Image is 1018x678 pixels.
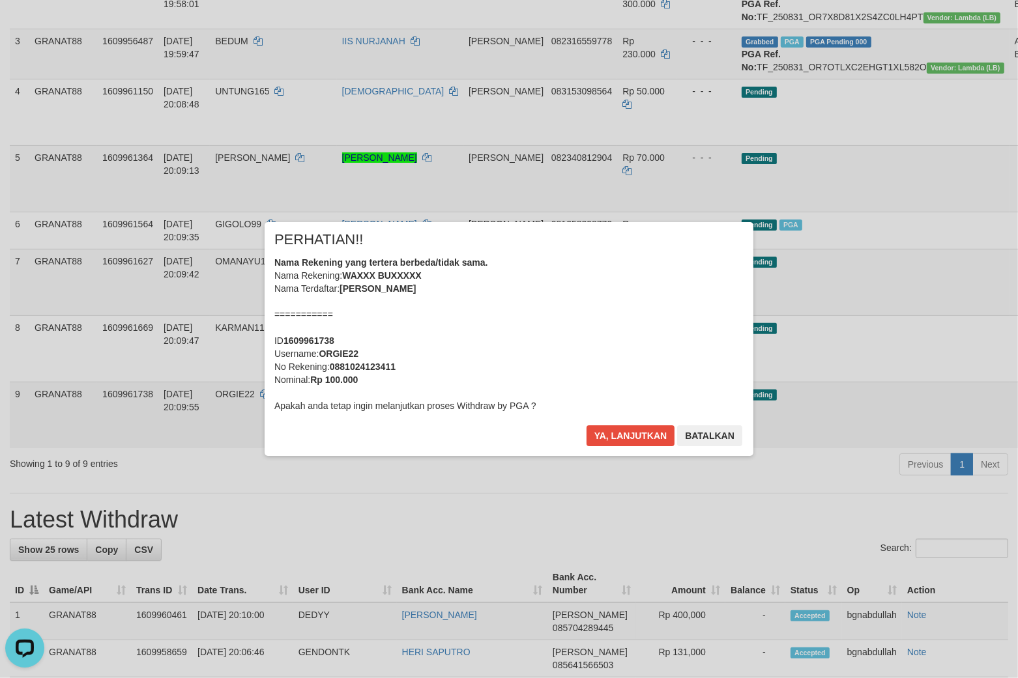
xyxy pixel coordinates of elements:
[319,348,358,359] b: ORGIE22
[284,335,334,346] b: 1609961738
[274,256,744,412] div: Nama Rekening: Nama Terdaftar: =========== ID Username: No Rekening: Nominal: Apakah anda tetap i...
[274,257,488,268] b: Nama Rekening yang tertera berbeda/tidak sama.
[310,374,358,385] b: Rp 100.000
[330,361,396,372] b: 0881024123411
[5,5,44,44] button: Open LiveChat chat widget
[587,425,675,446] button: Ya, lanjutkan
[340,283,416,294] b: [PERSON_NAME]
[274,233,364,246] span: PERHATIAN!!
[677,425,742,446] button: Batalkan
[342,270,421,281] b: WAXXX BUXXXXX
